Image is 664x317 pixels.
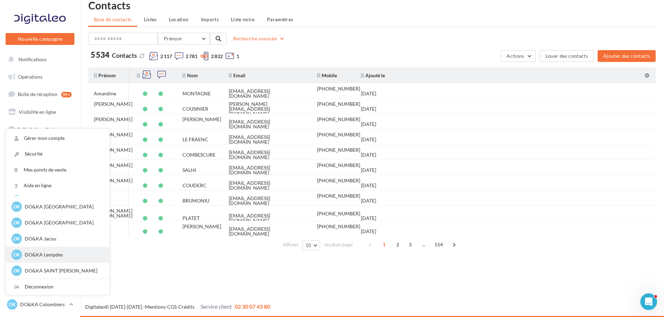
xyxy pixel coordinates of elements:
span: ... [418,239,429,250]
span: Listes [144,16,157,22]
span: DK [13,267,20,274]
p: DO&KA [GEOGRAPHIC_DATA] [25,203,101,210]
a: Contacts [4,174,76,189]
div: MONTAGNE [183,91,211,96]
div: [PHONE_NUMBER] [317,148,360,152]
span: Prénom [164,35,182,41]
a: Calendrier [4,208,76,223]
div: [PERSON_NAME] [94,102,132,106]
div: Déconnexion [6,279,110,295]
span: Ajouté le [361,72,385,78]
div: [PERSON_NAME] [94,132,132,137]
div: [DATE] [361,122,376,127]
button: Ajouter des contacts [598,50,656,62]
span: 3 [405,239,416,250]
div: COUDERC [183,183,207,188]
div: [EMAIL_ADDRESS][DOMAIN_NAME] [229,150,306,160]
button: Actions [501,50,535,62]
button: 10 [302,240,320,250]
span: Afficher [283,241,299,248]
p: DO&KA Jacou [25,235,101,242]
span: 2 832 [211,53,223,60]
span: Liste noire [231,16,255,22]
a: Mentions [145,304,165,310]
div: [PERSON_NAME][EMAIL_ADDRESS][DOMAIN_NAME] [229,102,306,116]
p: DO&KA SAINT [PERSON_NAME] [25,267,101,274]
button: Prénom [158,33,210,45]
span: DK [13,235,20,242]
span: Notifications [18,56,47,62]
div: [EMAIL_ADDRESS][DOMAIN_NAME] [229,135,306,144]
a: Opérations [4,70,76,84]
span: DK [13,251,20,258]
div: [DATE] [361,183,376,188]
div: [EMAIL_ADDRESS][DOMAIN_NAME] [229,196,306,206]
div: [DATE] [361,216,376,221]
a: Digitaleo [85,304,105,310]
span: 1 [379,239,390,250]
span: Prénom [94,72,116,78]
div: [PHONE_NUMBER] [317,193,360,198]
span: 10 [306,243,311,248]
div: Amandine [94,91,116,96]
span: DK [13,203,20,210]
a: DK DO&KA Colombiers [6,298,74,311]
a: Gérer mon compte [6,130,110,146]
div: [PHONE_NUMBER] [317,224,360,229]
span: Service client [201,303,232,310]
span: 2 117 [160,53,172,60]
span: 2 [392,239,403,250]
span: Mobile [317,72,337,78]
div: [PERSON_NAME] [94,178,132,183]
span: Nom [183,72,198,78]
div: [PHONE_NUMBER] [317,132,360,137]
p: DO&KA Colombiers [20,301,66,308]
div: [DATE] [361,229,376,234]
span: Email [229,72,245,78]
div: [DATE] [361,168,376,173]
a: Sollicitation d'avis [4,122,76,137]
div: BRUMONIU [183,198,209,203]
a: Campagnes [4,157,76,171]
div: [PHONE_NUMBER] [317,211,360,216]
div: [PERSON_NAME] [PERSON_NAME] [94,208,132,218]
a: Médiathèque [4,191,76,206]
p: DO&KA [GEOGRAPHIC_DATA] [25,219,101,226]
div: [PERSON_NAME] [183,117,221,122]
a: Mes points de vente [6,162,110,178]
span: © [DATE]-[DATE] - - - [85,304,270,310]
div: [DATE] [361,137,376,142]
div: PLATET [183,216,200,221]
span: résultats/page [324,241,353,248]
span: 1 [236,53,239,60]
div: [PERSON_NAME] [94,148,132,152]
a: CGS [167,304,177,310]
a: SMS unitaire [4,139,76,154]
span: Boîte de réception [18,91,57,97]
div: [EMAIL_ADDRESS][DOMAIN_NAME] [229,227,306,236]
div: [DATE] [361,91,376,96]
a: Sécurité [6,146,110,162]
div: [EMAIL_ADDRESS][DOMAIN_NAME] [229,89,306,98]
a: Visibilité en ligne [4,105,76,119]
div: [PERSON_NAME] [183,224,221,229]
span: Location [169,16,189,22]
span: 5 534 [91,51,110,59]
div: [PHONE_NUMBER] [317,102,360,106]
span: Contacts [112,51,137,59]
iframe: Intercom live chat [640,293,657,310]
div: [PHONE_NUMBER] [317,178,360,183]
a: Aide en ligne [6,178,110,193]
div: COUSINIER [183,106,208,111]
div: [PHONE_NUMBER] [317,86,360,91]
div: [DATE] [361,106,376,111]
div: [EMAIL_ADDRESS][DOMAIN_NAME] [229,181,306,190]
div: [PHONE_NUMBER] [317,163,360,168]
a: Crédits [178,304,194,310]
span: DK [9,301,16,308]
button: Recherche avancée [230,34,288,43]
div: [EMAIL_ADDRESS][DOMAIN_NAME] [229,213,306,223]
div: COMBESCURE [183,152,216,157]
span: 02 30 07 43 80 [235,303,270,310]
div: [DATE] [361,152,376,157]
